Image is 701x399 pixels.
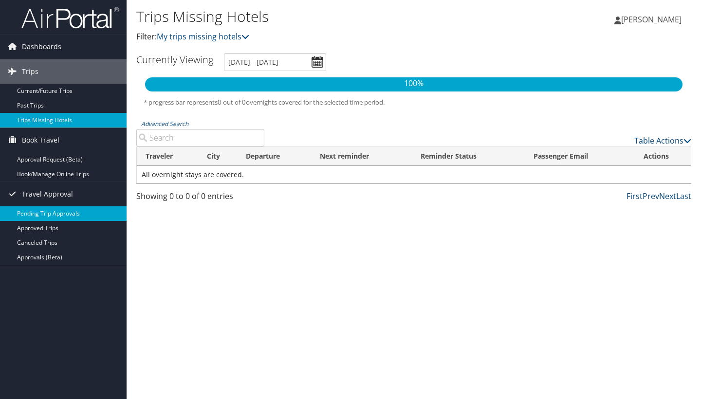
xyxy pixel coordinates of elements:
[136,31,506,43] p: Filter:
[22,128,59,152] span: Book Travel
[141,120,188,128] a: Advanced Search
[137,147,198,166] th: Traveler: activate to sort column ascending
[22,35,61,59] span: Dashboards
[676,191,691,201] a: Last
[22,59,38,84] span: Trips
[525,147,635,166] th: Passenger Email: activate to sort column ascending
[634,135,691,146] a: Table Actions
[136,129,264,146] input: Advanced Search
[237,147,311,166] th: Departure: activate to sort column descending
[21,6,119,29] img: airportal-logo.png
[144,98,684,107] h5: * progress bar represents overnights covered for the selected time period.
[621,14,682,25] span: [PERSON_NAME]
[311,147,412,166] th: Next reminder
[145,77,683,90] p: 100%
[218,98,246,107] span: 0 out of 0
[137,166,691,183] td: All overnight stays are covered.
[224,53,326,71] input: [DATE] - [DATE]
[136,190,264,207] div: Showing 0 to 0 of 0 entries
[136,53,213,66] h3: Currently Viewing
[136,6,506,27] h1: Trips Missing Hotels
[635,147,691,166] th: Actions
[627,191,643,201] a: First
[643,191,659,201] a: Prev
[614,5,691,34] a: [PERSON_NAME]
[412,147,524,166] th: Reminder Status
[157,31,249,42] a: My trips missing hotels
[22,182,73,206] span: Travel Approval
[659,191,676,201] a: Next
[198,147,237,166] th: City: activate to sort column ascending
